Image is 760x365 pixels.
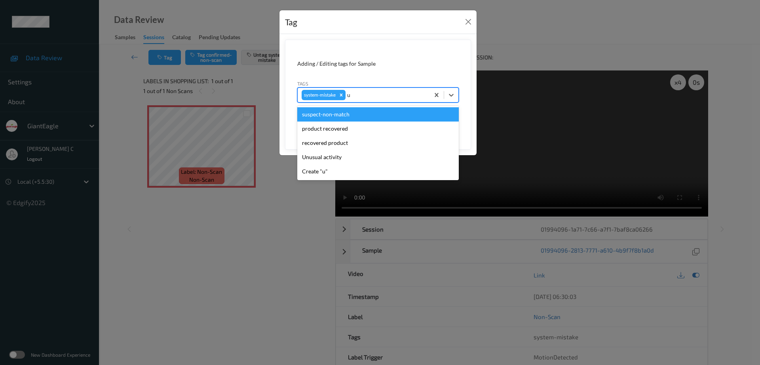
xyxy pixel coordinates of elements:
div: suspect-non-match [297,107,459,122]
div: recovered product [297,136,459,150]
div: Tag [285,16,297,29]
div: Remove system-mistake [337,90,346,100]
div: Unusual activity [297,150,459,164]
div: system-mistake [302,90,337,100]
label: Tags [297,80,308,87]
div: product recovered [297,122,459,136]
button: Close [463,16,474,27]
div: Adding / Editing tags for Sample [297,60,459,68]
div: Create "u" [297,164,459,179]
